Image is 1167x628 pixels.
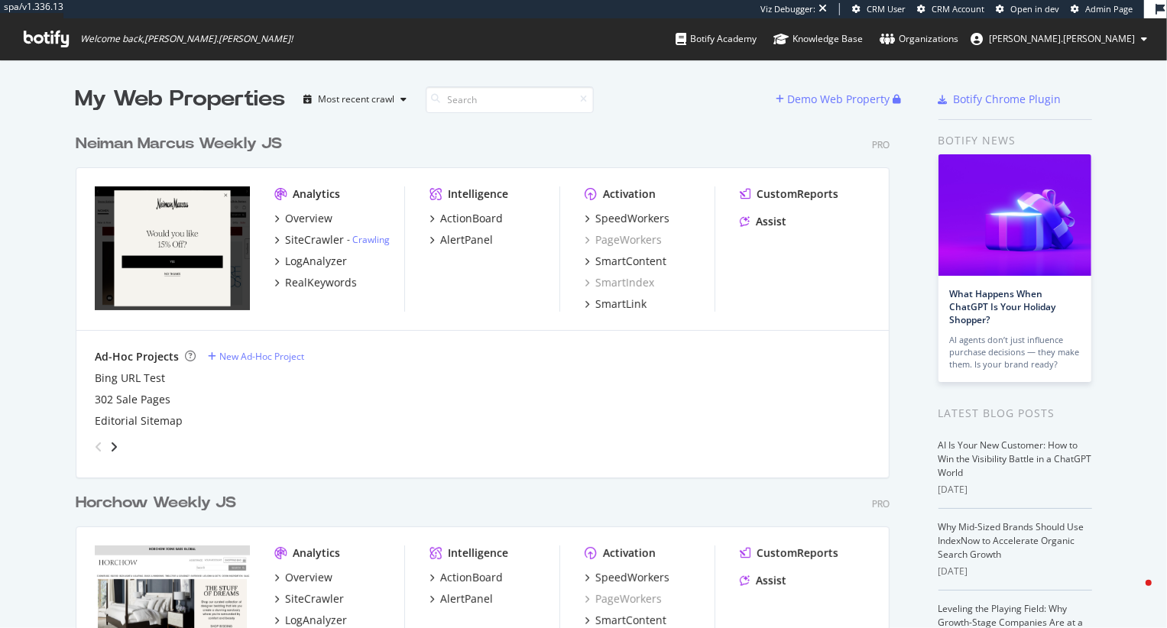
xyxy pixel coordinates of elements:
[285,570,332,585] div: Overview
[917,3,984,15] a: CRM Account
[440,570,503,585] div: ActionBoard
[347,233,390,246] div: -
[676,31,757,47] div: Botify Academy
[274,211,332,226] a: Overview
[80,33,293,45] span: Welcome back, [PERSON_NAME].[PERSON_NAME] !
[740,214,786,229] a: Assist
[585,254,666,269] a: SmartContent
[76,133,288,155] a: Neiman Marcus Weekly JS
[285,275,357,290] div: RealKeywords
[585,591,662,607] a: PageWorkers
[950,334,1080,371] div: AI agents don’t just influence purchase decisions — they make them. Is your brand ready?
[285,613,347,628] div: LogAnalyzer
[109,439,119,455] div: angle-right
[76,133,282,155] div: Neiman Marcus Weekly JS
[448,186,508,202] div: Intelligence
[938,483,1092,497] div: [DATE]
[938,154,1091,276] img: What Happens When ChatGPT Is Your Holiday Shopper?
[440,232,493,248] div: AlertPanel
[872,497,890,510] div: Pro
[932,3,984,15] span: CRM Account
[938,565,1092,578] div: [DATE]
[595,254,666,269] div: SmartContent
[76,492,242,514] a: Horchow Weekly JS
[352,233,390,246] a: Crawling
[430,570,503,585] a: ActionBoard
[595,570,669,585] div: SpeedWorkers
[426,86,594,113] input: Search
[938,520,1084,561] a: Why Mid-Sized Brands Should Use IndexNow to Accelerate Organic Search Growth
[274,254,347,269] a: LogAnalyzer
[954,92,1062,107] div: Botify Chrome Plugin
[958,27,1159,51] button: [PERSON_NAME].[PERSON_NAME]
[585,613,666,628] a: SmartContent
[219,350,304,363] div: New Ad-Hoc Project
[740,545,838,561] a: CustomReports
[448,545,508,561] div: Intelligence
[1071,3,1133,15] a: Admin Page
[274,570,332,585] a: Overview
[757,186,838,202] div: CustomReports
[740,573,786,588] a: Assist
[740,186,838,202] a: CustomReports
[872,138,890,151] div: Pro
[95,349,179,364] div: Ad-Hoc Projects
[585,570,669,585] a: SpeedWorkers
[776,92,893,105] a: Demo Web Property
[788,92,890,107] div: Demo Web Property
[95,186,250,310] img: neimanmarcus.com
[676,18,757,60] a: Botify Academy
[585,275,654,290] a: SmartIndex
[76,84,286,115] div: My Web Properties
[756,573,786,588] div: Assist
[285,232,344,248] div: SiteCrawler
[274,613,347,628] a: LogAnalyzer
[603,545,656,561] div: Activation
[867,3,906,15] span: CRM User
[89,435,109,459] div: angle-left
[852,3,906,15] a: CRM User
[95,371,165,386] a: Bing URL Test
[430,232,493,248] a: AlertPanel
[1115,576,1152,613] iframe: Intercom live chat
[430,211,503,226] a: ActionBoard
[938,405,1092,422] div: Latest Blog Posts
[595,296,647,312] div: SmartLink
[595,613,666,628] div: SmartContent
[776,87,893,112] button: Demo Web Property
[76,492,236,514] div: Horchow Weekly JS
[773,18,863,60] a: Knowledge Base
[298,87,413,112] button: Most recent crawl
[95,413,183,429] a: Editorial Sitemap
[285,591,344,607] div: SiteCrawler
[285,211,332,226] div: Overview
[880,18,958,60] a: Organizations
[760,3,815,15] div: Viz Debugger:
[293,545,340,561] div: Analytics
[585,211,669,226] a: SpeedWorkers
[938,439,1092,479] a: AI Is Your New Customer: How to Win the Visibility Battle in a ChatGPT World
[430,591,493,607] a: AlertPanel
[440,211,503,226] div: ActionBoard
[319,95,395,104] div: Most recent crawl
[274,275,357,290] a: RealKeywords
[440,591,493,607] div: AlertPanel
[585,296,647,312] a: SmartLink
[989,32,1135,45] span: heidi.noonan
[938,92,1062,107] a: Botify Chrome Plugin
[274,591,344,607] a: SiteCrawler
[756,214,786,229] div: Assist
[585,232,662,248] a: PageWorkers
[996,3,1059,15] a: Open in dev
[1010,3,1059,15] span: Open in dev
[880,31,958,47] div: Organizations
[208,350,304,363] a: New Ad-Hoc Project
[950,287,1056,326] a: What Happens When ChatGPT Is Your Holiday Shopper?
[274,232,390,248] a: SiteCrawler- Crawling
[95,392,170,407] a: 302 Sale Pages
